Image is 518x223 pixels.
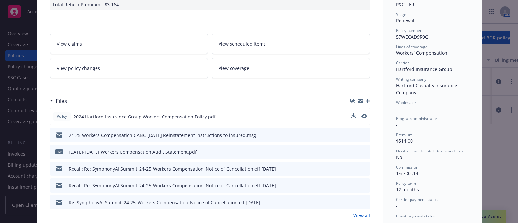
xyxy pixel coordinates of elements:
span: Policy [55,114,68,119]
span: Writing company [396,76,426,82]
button: download file [351,182,356,189]
button: download file [351,113,356,118]
h3: Files [56,97,67,105]
span: 57WECAD9R9G [396,34,428,40]
button: download file [351,132,356,139]
span: View claims [57,40,82,47]
button: download file [351,199,356,206]
span: 1% / $5.14 [396,170,418,176]
span: Newfront will file state taxes and fees [396,148,463,154]
span: Policy term [396,181,416,186]
span: P&C - ERU [396,1,418,7]
span: View policy changes [57,65,100,72]
a: View all [353,212,370,219]
button: preview file [361,114,367,118]
a: View coverage [212,58,370,78]
span: Carrier payment status [396,197,438,202]
span: - [396,203,398,209]
span: Hartford Insurance Group [396,66,452,72]
button: download file [351,165,356,172]
button: download file [351,149,356,155]
span: View scheduled items [219,40,266,47]
div: Recall: Re: SymphonyAI Summit_24-25_Workers Compensation_Notice of Cancellation eff [DATE] [69,165,276,172]
span: Commission [396,164,418,170]
a: View scheduled items [212,34,370,54]
div: Files [50,97,67,105]
span: 12 months [396,186,419,193]
span: Client payment status [396,213,435,219]
span: Lines of coverage [396,44,428,50]
button: preview file [362,149,367,155]
span: Premium [396,132,412,138]
span: 2024 Hartford Insurance Group Workers Compensation Policy.pdf [73,113,216,120]
div: [DATE]-[DATE] Workers Compensation Audit Statement.pdf [69,149,197,155]
a: View claims [50,34,208,54]
span: Hartford Casualty Insurance Company [396,83,458,95]
span: Program administrator [396,116,437,121]
span: Carrier [396,60,409,66]
button: preview file [361,113,367,120]
span: View coverage [219,65,249,72]
span: Policy number [396,28,422,33]
span: - [396,106,398,112]
span: No [396,154,402,160]
span: Renewal [396,17,414,24]
a: View policy changes [50,58,208,78]
button: preview file [362,165,367,172]
div: Recall: Re: SymphonyAI Summit_24-25_Workers Compensation_Notice of Cancellation eff [DATE] [69,182,276,189]
button: download file [351,113,356,120]
button: preview file [362,182,367,189]
div: 24-25 Workers Compensation CANC [DATE] Reinstatement instructions to insured.msg [69,132,256,139]
div: Re: SymphonyAI Summit_24-25_Workers Compensation_Notice of Cancellation eff [DATE] [69,199,260,206]
span: $514.00 [396,138,413,144]
span: pdf [55,149,63,154]
span: - [396,122,398,128]
button: preview file [362,199,367,206]
span: Stage [396,12,406,17]
span: Wholesaler [396,100,416,105]
div: Workers' Compensation [396,50,468,56]
button: preview file [362,132,367,139]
